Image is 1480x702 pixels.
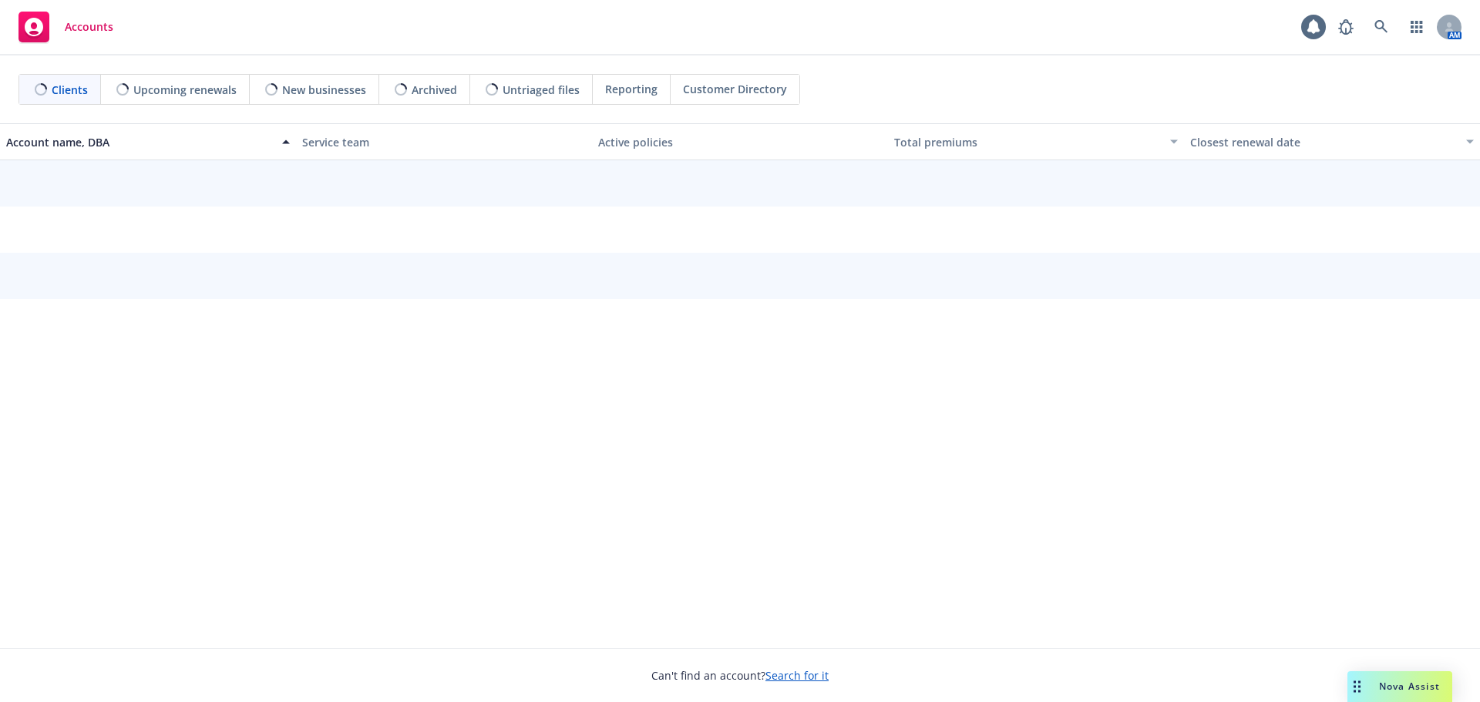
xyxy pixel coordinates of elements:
div: Service team [302,134,586,150]
span: Can't find an account? [651,667,829,684]
a: Search [1366,12,1397,42]
span: Clients [52,82,88,98]
button: Closest renewal date [1184,123,1480,160]
div: Total premiums [894,134,1161,150]
div: Active policies [598,134,882,150]
div: Drag to move [1347,671,1367,702]
div: Closest renewal date [1190,134,1457,150]
div: Account name, DBA [6,134,273,150]
span: Nova Assist [1379,680,1440,693]
button: Nova Assist [1347,671,1452,702]
button: Service team [296,123,592,160]
button: Total premiums [888,123,1184,160]
span: Reporting [605,81,658,97]
span: Accounts [65,21,113,33]
span: New businesses [282,82,366,98]
span: Archived [412,82,457,98]
a: Report a Bug [1330,12,1361,42]
button: Active policies [592,123,888,160]
span: Untriaged files [503,82,580,98]
span: Upcoming renewals [133,82,237,98]
a: Search for it [765,668,829,683]
a: Switch app [1401,12,1432,42]
span: Customer Directory [683,81,787,97]
a: Accounts [12,5,119,49]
